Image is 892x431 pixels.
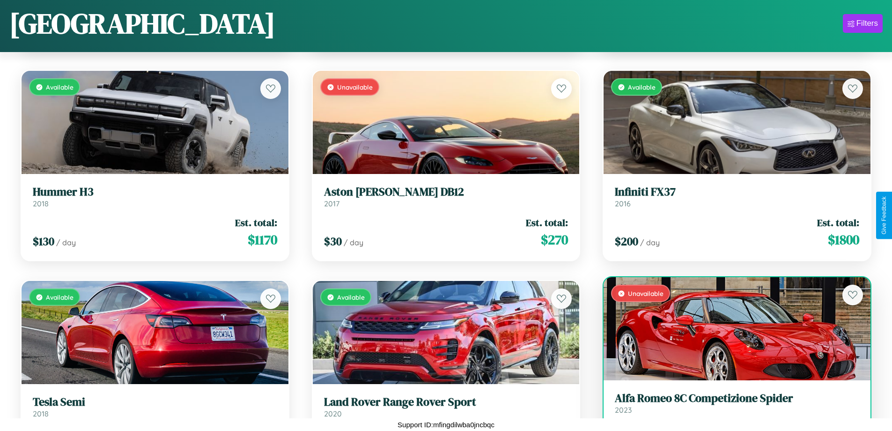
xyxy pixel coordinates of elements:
[615,185,859,199] h3: Infiniti FX37
[235,216,277,229] span: Est. total:
[856,19,878,28] div: Filters
[615,199,631,208] span: 2016
[33,185,277,208] a: Hummer H32018
[817,216,859,229] span: Est. total:
[33,234,54,249] span: $ 130
[337,83,373,91] span: Unavailable
[33,409,49,418] span: 2018
[324,185,568,208] a: Aston [PERSON_NAME] DB122017
[324,395,568,409] h3: Land Rover Range Rover Sport
[615,405,632,415] span: 2023
[640,238,660,247] span: / day
[337,293,365,301] span: Available
[324,409,342,418] span: 2020
[843,14,883,33] button: Filters
[248,230,277,249] span: $ 1170
[628,83,656,91] span: Available
[56,238,76,247] span: / day
[324,395,568,418] a: Land Rover Range Rover Sport2020
[324,199,339,208] span: 2017
[881,197,887,234] div: Give Feedback
[615,392,859,415] a: Alfa Romeo 8C Competizione Spider2023
[615,185,859,208] a: Infiniti FX372016
[33,185,277,199] h3: Hummer H3
[344,238,363,247] span: / day
[541,230,568,249] span: $ 270
[526,216,568,229] span: Est. total:
[46,293,74,301] span: Available
[9,4,275,43] h1: [GEOGRAPHIC_DATA]
[828,230,859,249] span: $ 1800
[398,418,494,431] p: Support ID: mfingdilwba0jncbqc
[33,199,49,208] span: 2018
[615,392,859,405] h3: Alfa Romeo 8C Competizione Spider
[33,395,277,409] h3: Tesla Semi
[46,83,74,91] span: Available
[324,234,342,249] span: $ 30
[628,289,663,297] span: Unavailable
[615,234,638,249] span: $ 200
[324,185,568,199] h3: Aston [PERSON_NAME] DB12
[33,395,277,418] a: Tesla Semi2018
